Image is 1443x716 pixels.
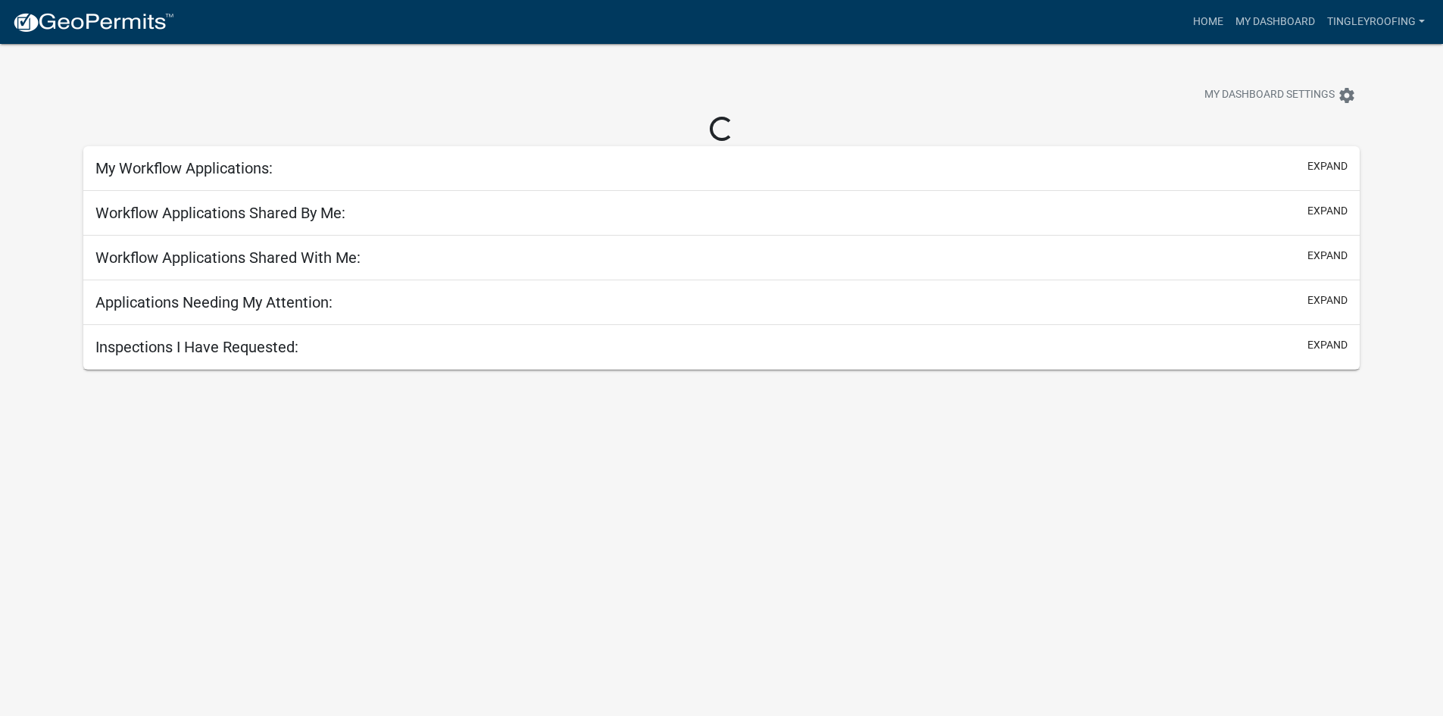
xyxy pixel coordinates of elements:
button: expand [1307,158,1348,174]
a: tingleyroofing [1321,8,1431,36]
h5: Workflow Applications Shared By Me: [95,204,345,222]
span: My Dashboard Settings [1204,86,1335,105]
button: expand [1307,248,1348,264]
button: expand [1307,337,1348,353]
button: My Dashboard Settingssettings [1192,80,1368,110]
button: expand [1307,292,1348,308]
h5: Workflow Applications Shared With Me: [95,249,361,267]
h5: My Workflow Applications: [95,159,273,177]
button: expand [1307,203,1348,219]
h5: Inspections I Have Requested: [95,338,298,356]
a: My Dashboard [1229,8,1321,36]
h5: Applications Needing My Attention: [95,293,333,311]
a: Home [1187,8,1229,36]
i: settings [1338,86,1356,105]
